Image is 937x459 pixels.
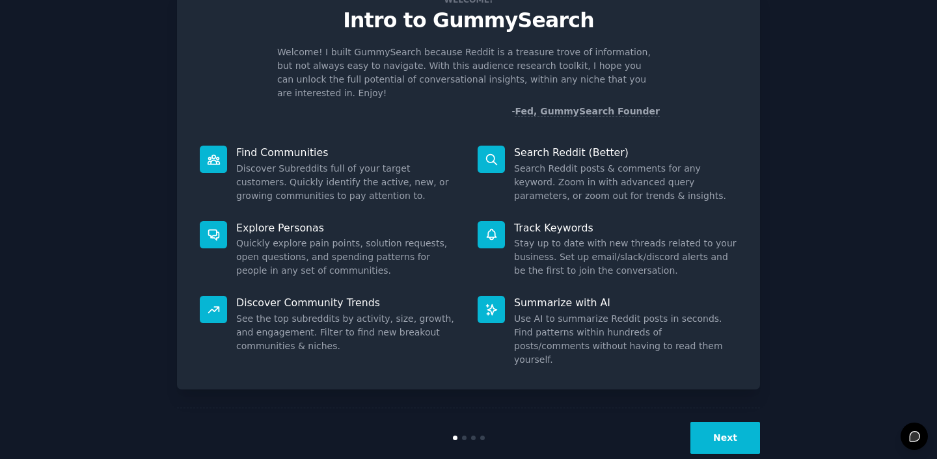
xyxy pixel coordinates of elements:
[514,221,737,235] p: Track Keywords
[236,146,459,159] p: Find Communities
[277,46,660,100] p: Welcome! I built GummySearch because Reddit is a treasure trove of information, but not always ea...
[514,146,737,159] p: Search Reddit (Better)
[236,296,459,309] p: Discover Community Trends
[191,9,746,32] p: Intro to GummySearch
[236,221,459,235] p: Explore Personas
[511,105,660,118] div: -
[514,237,737,278] dd: Stay up to date with new threads related to your business. Set up email/slack/discord alerts and ...
[236,237,459,278] dd: Quickly explore pain points, solution requests, open questions, and spending patterns for people ...
[514,162,737,203] dd: Search Reddit posts & comments for any keyword. Zoom in with advanced query parameters, or zoom o...
[236,312,459,353] dd: See the top subreddits by activity, size, growth, and engagement. Filter to find new breakout com...
[236,162,459,203] dd: Discover Subreddits full of your target customers. Quickly identify the active, new, or growing c...
[514,296,737,309] p: Summarize with AI
[515,106,660,117] a: Fed, GummySearch Founder
[514,312,737,367] dd: Use AI to summarize Reddit posts in seconds. Find patterns within hundreds of posts/comments with...
[690,422,760,454] button: Next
